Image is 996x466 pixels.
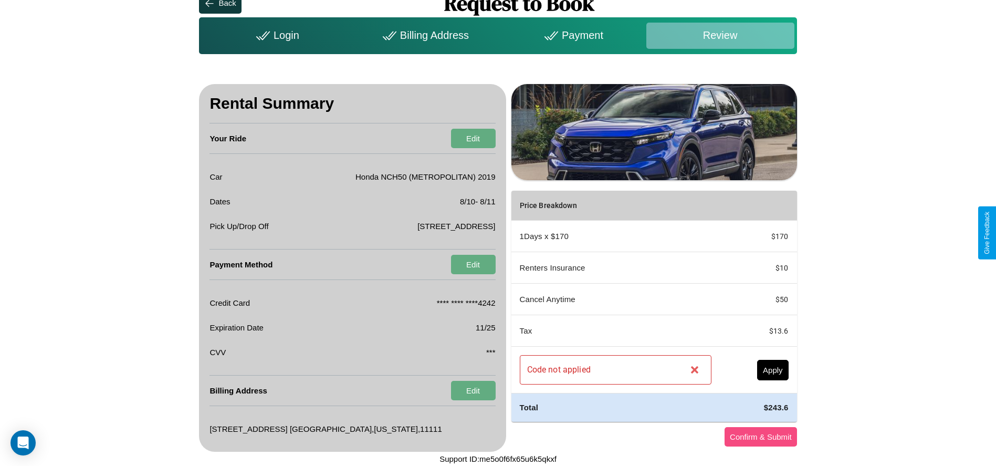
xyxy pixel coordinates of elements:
p: CVV [209,345,226,359]
button: Apply [757,360,789,380]
h3: Rental Summary [209,84,495,123]
div: Billing Address [350,23,498,49]
th: Price Breakdown [511,191,720,221]
p: Cancel Anytime [520,292,711,306]
button: Edit [451,381,496,400]
p: 11/25 [476,320,496,335]
p: Credit Card [209,296,250,310]
div: Login [202,23,350,49]
button: Edit [451,129,496,148]
p: 1 Days x $ 170 [520,229,711,243]
p: [STREET_ADDRESS] [GEOGRAPHIC_DATA] , [US_STATE] , 11111 [209,422,442,436]
h4: Payment Method [209,250,272,279]
button: Confirm & Submit [725,427,797,447]
h4: Total [520,402,711,413]
h4: $ 243.6 [728,402,789,413]
p: Support ID: me5o0f6fx65u6k5qkxf [439,452,557,466]
div: Payment [498,23,646,49]
p: Honda NCH50 (METROPOLITAN) 2019 [355,170,496,184]
p: Renters Insurance [520,261,711,275]
p: Car [209,170,222,184]
td: $ 170 [720,221,797,252]
div: Review [646,23,794,49]
p: Pick Up/Drop Off [209,219,268,233]
h4: Your Ride [209,123,246,153]
p: Dates [209,194,230,209]
td: $ 13.6 [720,315,797,347]
td: $ 50 [720,284,797,315]
td: $ 10 [720,252,797,284]
p: Tax [520,324,711,338]
p: 8 / 10 - 8 / 11 [460,194,496,209]
div: Give Feedback [983,212,991,254]
h4: Billing Address [209,376,267,406]
button: Edit [451,255,496,274]
p: [STREET_ADDRESS] [417,219,495,233]
div: Open Intercom Messenger [11,430,36,455]
p: Expiration Date [209,320,264,335]
table: simple table [511,191,797,421]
